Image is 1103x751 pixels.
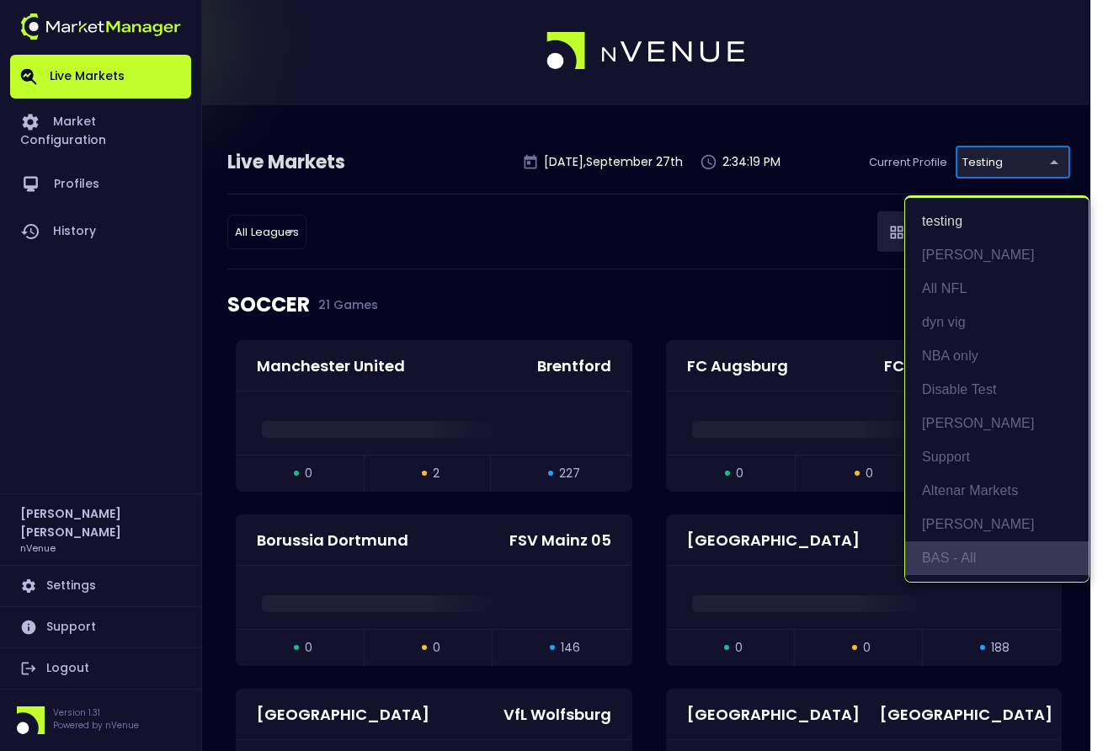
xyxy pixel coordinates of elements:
[905,373,1089,407] li: Disable Test
[905,440,1089,474] li: Support
[905,306,1089,339] li: dyn vig
[905,238,1089,272] li: [PERSON_NAME]
[905,541,1089,575] li: BAS - All
[905,407,1089,440] li: [PERSON_NAME]
[905,339,1089,373] li: NBA only
[905,205,1089,238] li: testing
[905,508,1089,541] li: [PERSON_NAME]
[905,272,1089,306] li: All NFL
[905,474,1089,508] li: Altenar Markets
